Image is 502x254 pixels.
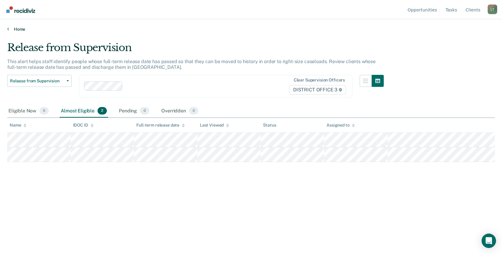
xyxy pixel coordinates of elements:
div: Last Viewed [200,123,229,128]
span: Release from Supervision [10,78,64,84]
span: 2 [98,107,107,115]
span: 0 [189,107,198,115]
div: Name [10,123,26,128]
div: Pending0 [118,105,150,118]
button: Profile dropdown button [488,5,497,14]
div: Full-term release date [136,123,185,128]
div: Open Intercom Messenger [482,234,496,248]
div: Almost Eligible2 [60,105,108,118]
div: Assigned to [327,123,355,128]
span: 0 [39,107,49,115]
img: Recidiviz [6,6,35,13]
span: 0 [140,107,149,115]
div: Overridden0 [160,105,200,118]
div: Eligible Now0 [7,105,50,118]
button: Release from Supervision [7,75,72,87]
p: This alert helps staff identify people whose full-term release date has passed so that they can b... [7,59,376,70]
div: Status [263,123,276,128]
div: L T [488,5,497,14]
div: Clear supervision officers [294,78,345,83]
a: Home [7,26,495,32]
div: Release from Supervision [7,41,384,59]
span: DISTRICT OFFICE 3 [289,85,346,95]
div: IDOC ID [73,123,94,128]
